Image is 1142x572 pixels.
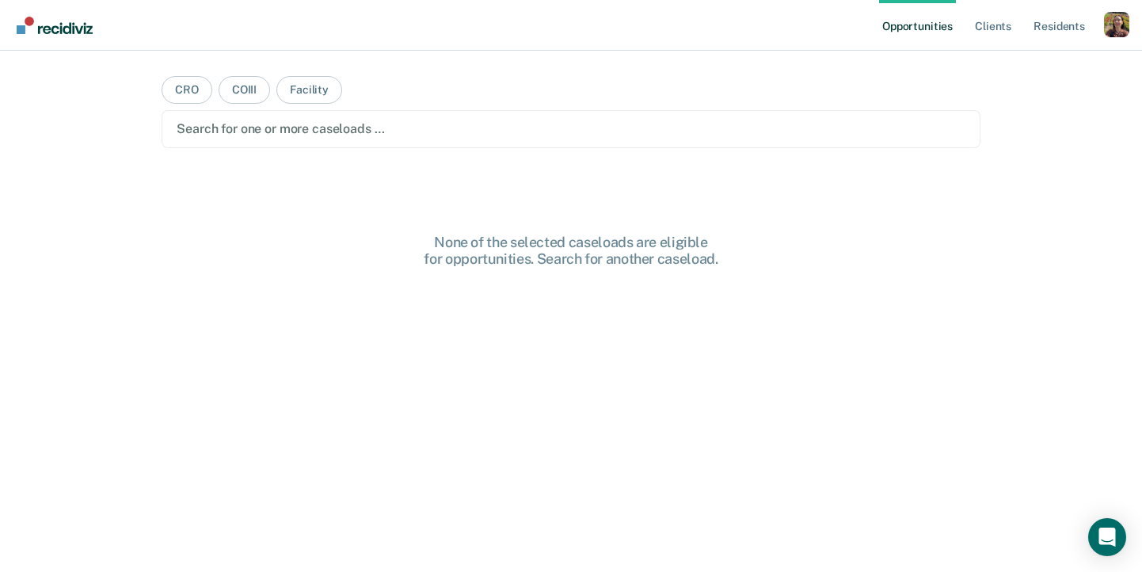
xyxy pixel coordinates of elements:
button: Profile dropdown button [1104,12,1129,37]
img: Recidiviz [17,17,93,34]
button: COIII [219,76,270,104]
div: None of the selected caseloads are eligible for opportunities. Search for another caseload. [318,234,824,268]
div: Open Intercom Messenger [1088,518,1126,556]
button: Facility [276,76,342,104]
button: CRO [162,76,212,104]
